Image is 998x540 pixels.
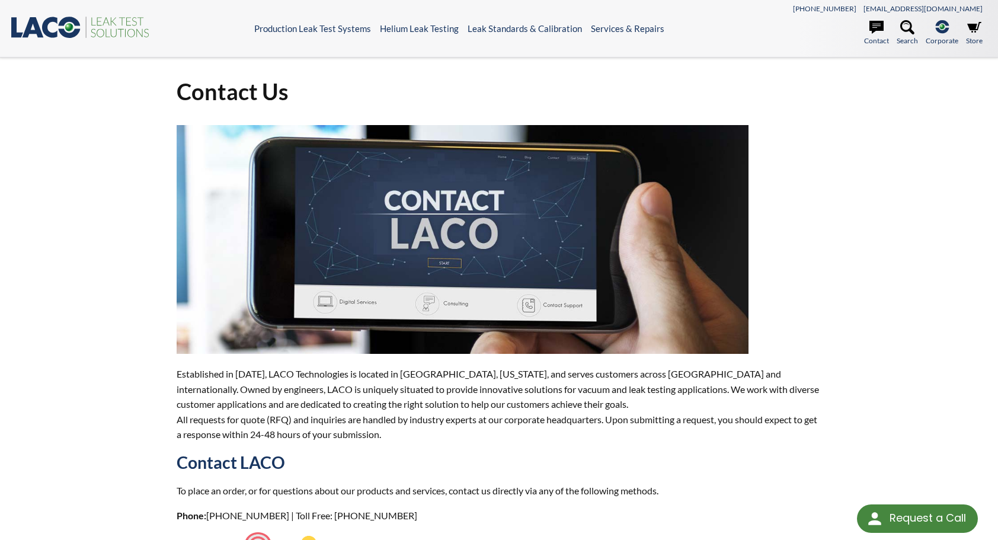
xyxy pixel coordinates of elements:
[254,23,371,34] a: Production Leak Test Systems
[966,20,983,46] a: Store
[177,508,821,523] p: [PHONE_NUMBER] | Toll Free: [PHONE_NUMBER]
[177,366,821,442] p: Established in [DATE], LACO Technologies is located in [GEOGRAPHIC_DATA], [US_STATE], and serves ...
[857,504,978,533] div: Request a Call
[864,20,889,46] a: Contact
[177,77,821,106] h1: Contact Us
[177,125,748,354] img: ContactUs.jpg
[380,23,459,34] a: Helium Leak Testing
[177,510,206,521] strong: Phone:
[177,452,285,472] strong: Contact LACO
[793,4,856,13] a: [PHONE_NUMBER]
[897,20,918,46] a: Search
[863,4,983,13] a: [EMAIL_ADDRESS][DOMAIN_NAME]
[926,35,958,46] span: Corporate
[591,23,664,34] a: Services & Repairs
[865,509,884,528] img: round button
[890,504,966,532] div: Request a Call
[468,23,582,34] a: Leak Standards & Calibration
[177,483,821,499] p: To place an order, or for questions about our products and services, contact us directly via any ...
